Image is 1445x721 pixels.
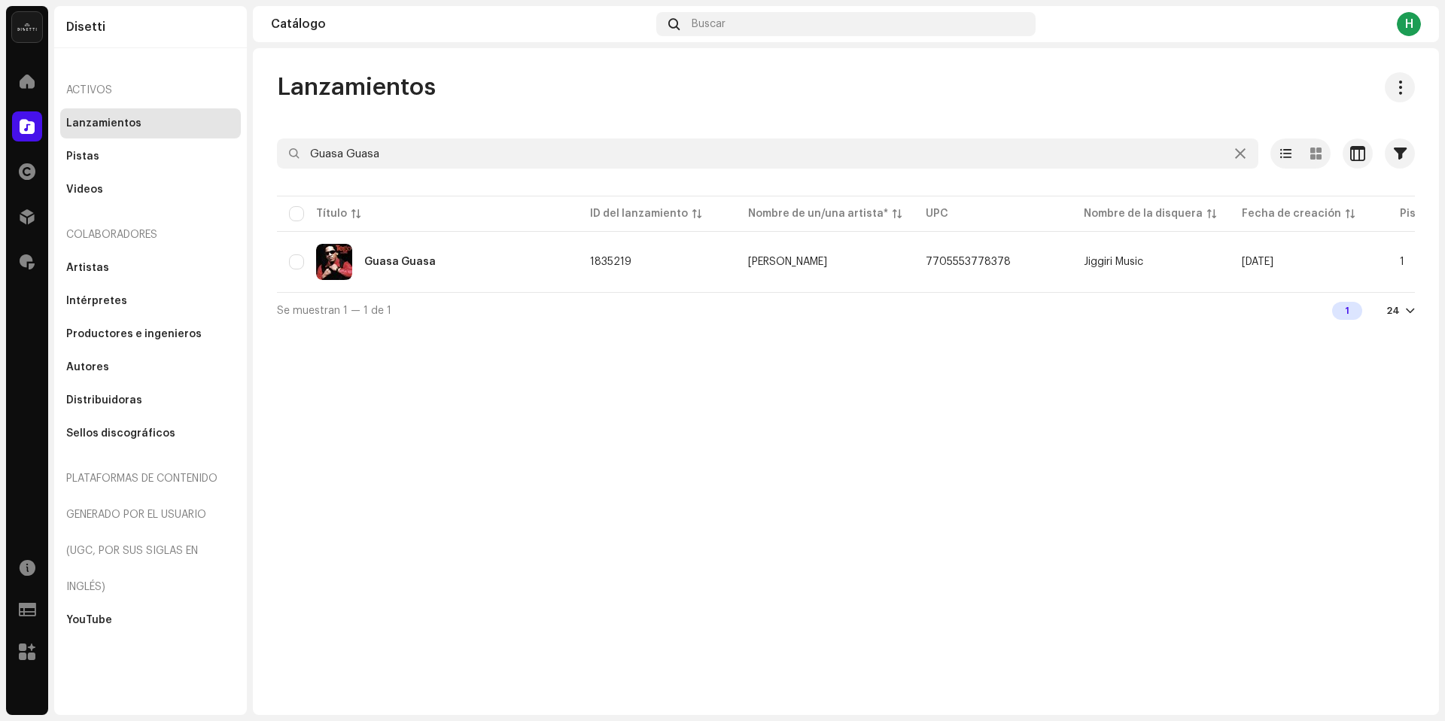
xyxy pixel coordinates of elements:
[316,244,352,280] img: 5e751670-ddb8-4a7b-9e20-13b7944c4497
[1386,305,1400,317] div: 24
[590,257,631,267] span: 1835219
[60,418,241,449] re-m-nav-item: Sellos discográficos
[66,151,99,163] div: Pistas
[748,257,827,267] div: [PERSON_NAME]
[590,206,688,221] div: ID del lanzamiento
[60,175,241,205] re-m-nav-item: Videos
[60,605,241,635] re-m-nav-item: YouTube
[1084,206,1203,221] div: Nombre de la disquera
[60,461,241,605] re-a-nav-header: Plataformas de contenido generado por el usuario (UGC, por sus siglas en inglés)
[1397,12,1421,36] div: H
[316,206,347,221] div: Título
[66,328,202,340] div: Productores e ingenieros
[277,306,391,316] span: Se muestran 1 — 1 de 1
[277,138,1258,169] input: Buscar
[66,295,127,307] div: Intérpretes
[1332,302,1362,320] div: 1
[60,385,241,415] re-m-nav-item: Distribuidoras
[66,117,141,129] div: Lanzamientos
[60,319,241,349] re-m-nav-item: Productores e ingenieros
[271,18,650,30] div: Catálogo
[66,262,109,274] div: Artistas
[66,361,109,373] div: Autores
[277,72,436,102] span: Lanzamientos
[66,427,175,440] div: Sellos discográficos
[60,286,241,316] re-m-nav-item: Intérpretes
[748,206,888,221] div: Nombre de un/una artista*
[66,394,142,406] div: Distribuidoras
[1242,206,1341,221] div: Fecha de creación
[60,108,241,138] re-m-nav-item: Lanzamientos
[60,352,241,382] re-m-nav-item: Autores
[60,253,241,283] re-m-nav-item: Artistas
[1242,257,1273,267] span: 27 jul 2023
[364,257,436,267] div: Guasa Guasa
[926,257,1011,267] span: 7705553778378
[60,217,241,253] re-a-nav-header: Colaboradores
[66,184,103,196] div: Videos
[60,141,241,172] re-m-nav-item: Pistas
[60,72,241,108] re-a-nav-header: Activos
[692,18,726,30] span: Buscar
[12,12,42,42] img: 02a7c2d3-3c89-4098-b12f-2ff2945c95ee
[1084,257,1143,267] span: Jiggiri Music
[66,614,112,626] div: YouTube
[748,257,902,267] span: Tego Calderón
